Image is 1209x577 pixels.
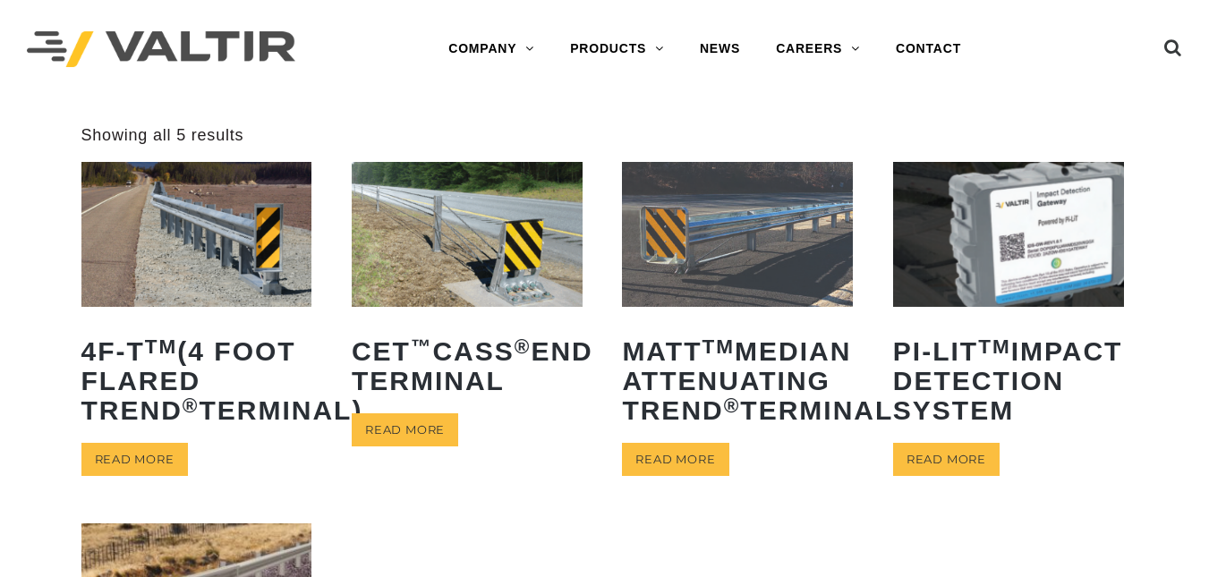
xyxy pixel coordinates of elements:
[183,395,200,417] sup: ®
[682,31,758,67] a: NEWS
[893,443,1000,476] a: Read more about “PI-LITTM Impact Detection System”
[622,162,853,437] a: MATTTMMedian Attenuating TREND®Terminal
[702,335,735,358] sup: TM
[893,162,1124,437] a: PI-LITTMImpact Detection System
[352,323,583,409] h2: CET CASS End Terminal
[622,323,853,438] h2: MATT Median Attenuating TREND Terminal
[515,335,532,358] sup: ®
[758,31,878,67] a: CAREERS
[81,323,312,438] h2: 4F-T (4 Foot Flared TREND Terminal)
[978,335,1011,358] sup: TM
[81,125,244,146] p: Showing all 5 results
[352,162,583,408] a: CET™CASS®End Terminal
[430,31,552,67] a: COMPANY
[81,162,312,437] a: 4F-TTM(4 Foot Flared TREND®Terminal)
[27,31,295,68] img: Valtir
[552,31,682,67] a: PRODUCTS
[145,335,178,358] sup: TM
[724,395,741,417] sup: ®
[622,443,728,476] a: Read more about “MATTTM Median Attenuating TREND® Terminal”
[352,413,458,446] a: Read more about “CET™ CASS® End Terminal”
[878,31,979,67] a: CONTACT
[411,335,433,358] sup: ™
[81,443,188,476] a: Read more about “4F-TTM (4 Foot Flared TREND® Terminal)”
[893,323,1124,438] h2: PI-LIT Impact Detection System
